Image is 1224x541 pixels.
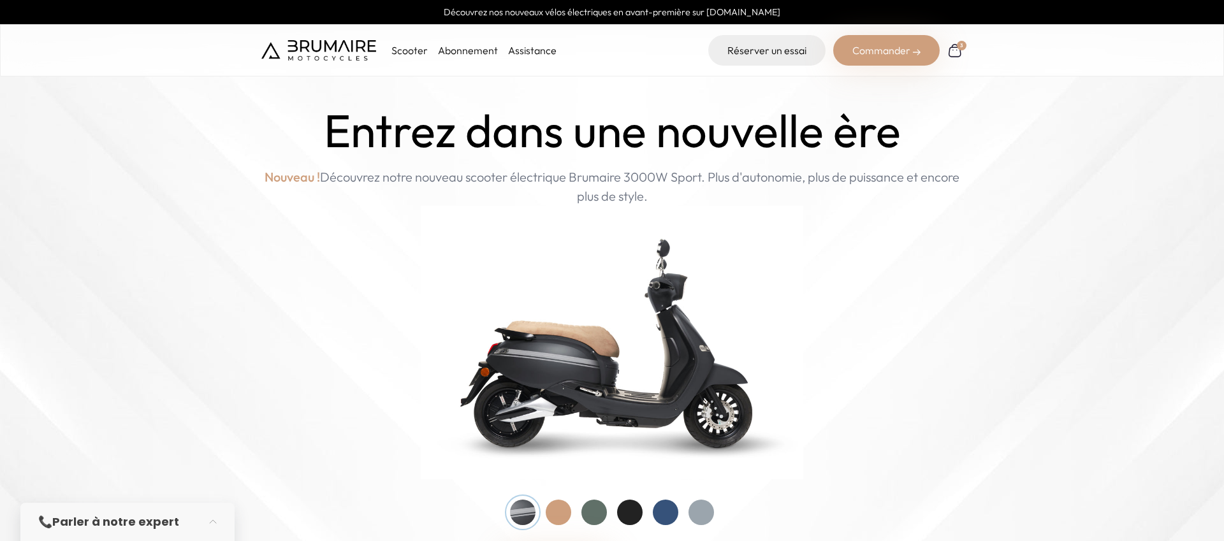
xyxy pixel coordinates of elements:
[947,43,963,58] a: 3
[508,44,557,57] a: Assistance
[324,105,901,157] h1: Entrez dans une nouvelle ère
[265,168,320,187] span: Nouveau !
[1160,481,1211,528] iframe: Gorgias live chat messenger
[947,43,963,58] img: Panier
[708,35,826,66] a: Réserver un essai
[261,168,963,206] p: Découvrez notre nouveau scooter électrique Brumaire 3000W Sport. Plus d'autonomie, plus de puissa...
[913,48,921,56] img: right-arrow-2.png
[833,35,940,66] div: Commander
[391,43,428,58] p: Scooter
[261,40,376,61] img: Brumaire Motocycles
[438,44,498,57] a: Abonnement
[957,41,966,50] div: 3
